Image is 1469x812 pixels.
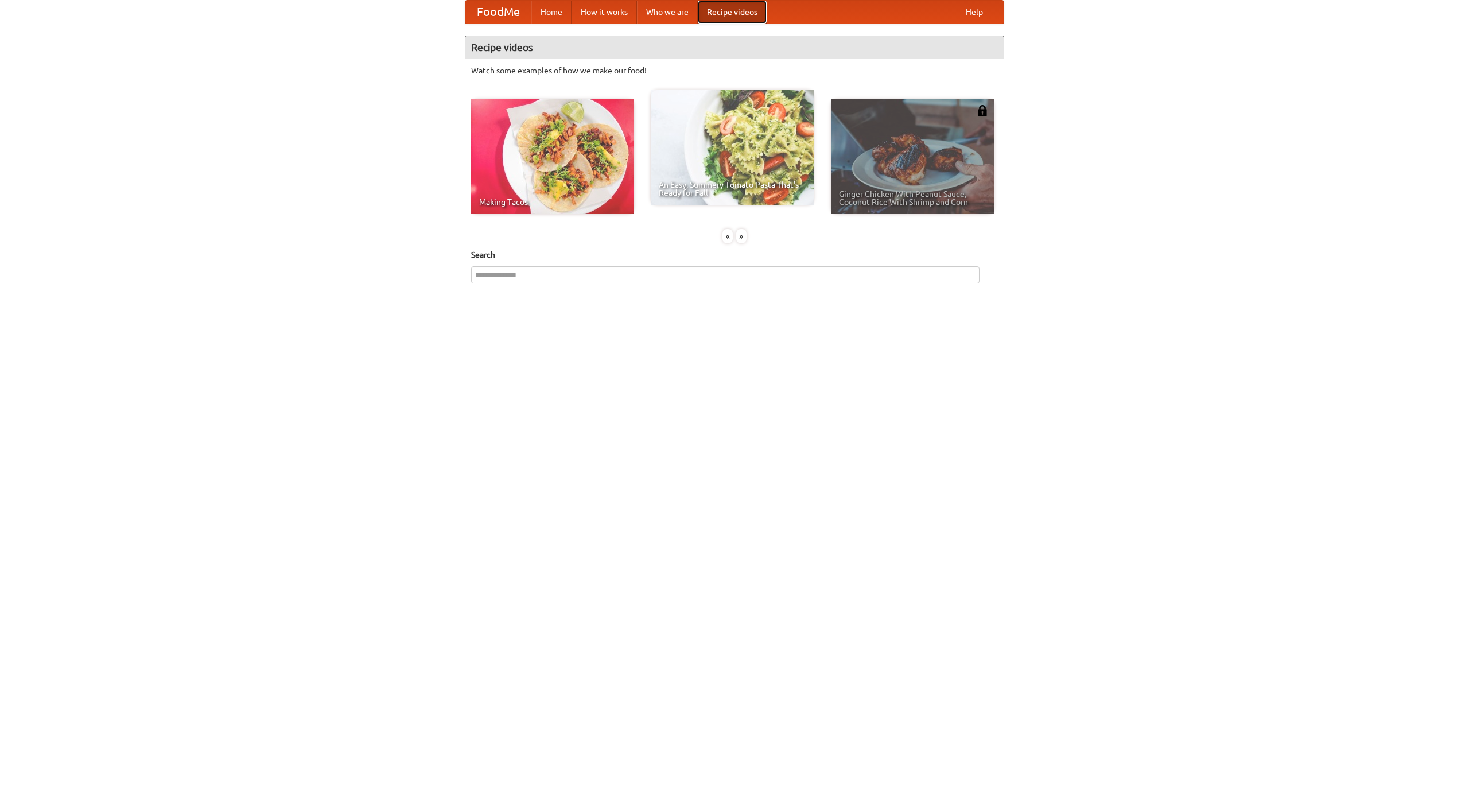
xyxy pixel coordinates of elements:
span: An Easy, Summery Tomato Pasta That's Ready for Fall [659,181,806,197]
span: Making Tacos [479,198,626,206]
a: Home [531,1,572,24]
div: » [736,229,747,243]
p: Watch some examples of how we make our food! [471,65,998,76]
h4: Recipe videos [465,36,1004,59]
div: « [722,229,733,243]
a: Who we are [637,1,698,24]
img: 483408.png [977,105,988,116]
a: Making Tacos [471,99,634,214]
h5: Search [471,249,998,261]
a: How it works [572,1,637,24]
a: Recipe videos [698,1,767,24]
a: FoodMe [465,1,531,24]
a: Help [957,1,992,24]
a: An Easy, Summery Tomato Pasta That's Ready for Fall [651,90,814,205]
